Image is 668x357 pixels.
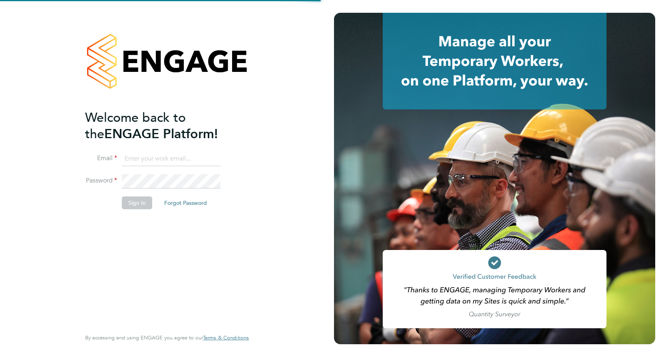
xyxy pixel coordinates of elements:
h2: ENGAGE Platform! [85,109,241,142]
a: Terms & Conditions [203,335,249,341]
label: Password [85,177,117,185]
button: Sign In [122,196,152,209]
span: Terms & Conditions [203,334,249,341]
label: Email [85,154,117,163]
span: By accessing and using ENGAGE you agree to our [85,334,249,341]
button: Forgot Password [158,196,213,209]
input: Enter your work email... [122,152,221,166]
span: Welcome back to the [85,110,186,142]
